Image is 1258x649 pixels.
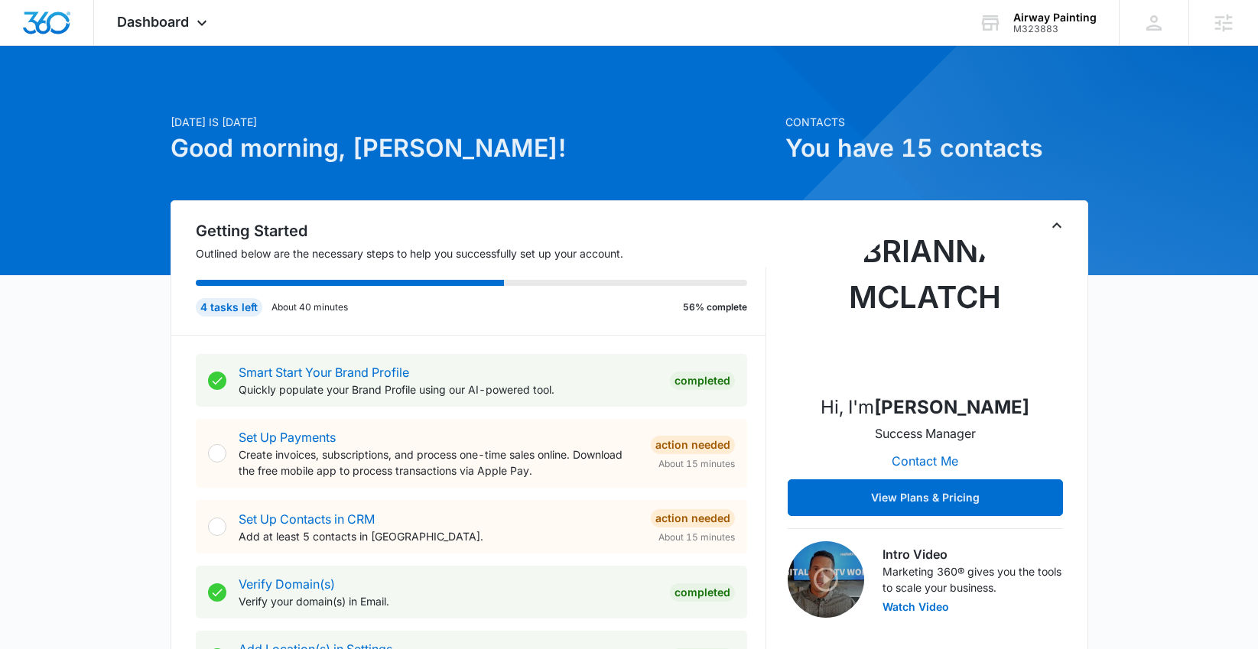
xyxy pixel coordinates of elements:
[785,114,1088,130] p: Contacts
[658,457,735,471] span: About 15 minutes
[171,130,776,167] h1: Good morning, [PERSON_NAME]!
[670,583,735,602] div: Completed
[239,430,336,445] a: Set Up Payments
[1048,216,1066,235] button: Toggle Collapse
[1013,24,1097,34] div: account id
[788,479,1063,516] button: View Plans & Pricing
[239,446,639,479] p: Create invoices, subscriptions, and process one-time sales online. Download the free mobile app t...
[658,531,735,544] span: About 15 minutes
[821,394,1029,421] p: Hi, I'm
[883,563,1063,595] p: Marketing 360® gives you the tools to scale your business.
[683,300,747,314] p: 56% complete
[883,545,1063,563] h3: Intro Video
[670,372,735,390] div: Completed
[196,219,766,242] h2: Getting Started
[876,443,974,479] button: Contact Me
[239,593,658,609] p: Verify your domain(s) in Email.
[239,576,335,592] a: Verify Domain(s)
[271,300,348,314] p: About 40 minutes
[239,528,639,544] p: Add at least 5 contacts in [GEOGRAPHIC_DATA].
[849,229,1002,381] img: Brianna McLatchie
[239,365,409,380] a: Smart Start Your Brand Profile
[171,114,776,130] p: [DATE] is [DATE]
[239,511,375,527] a: Set Up Contacts in CRM
[196,298,262,316] div: 4 tasks left
[883,602,949,612] button: Watch Video
[196,245,766,261] p: Outlined below are the necessary steps to help you successfully set up your account.
[788,541,864,618] img: Intro Video
[1013,11,1097,24] div: account name
[651,436,735,454] div: Action Needed
[239,381,658,398] p: Quickly populate your Brand Profile using our AI-powered tool.
[117,14,189,30] span: Dashboard
[874,396,1029,418] strong: [PERSON_NAME]
[651,509,735,527] div: Action Needed
[875,424,976,443] p: Success Manager
[785,130,1088,167] h1: You have 15 contacts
